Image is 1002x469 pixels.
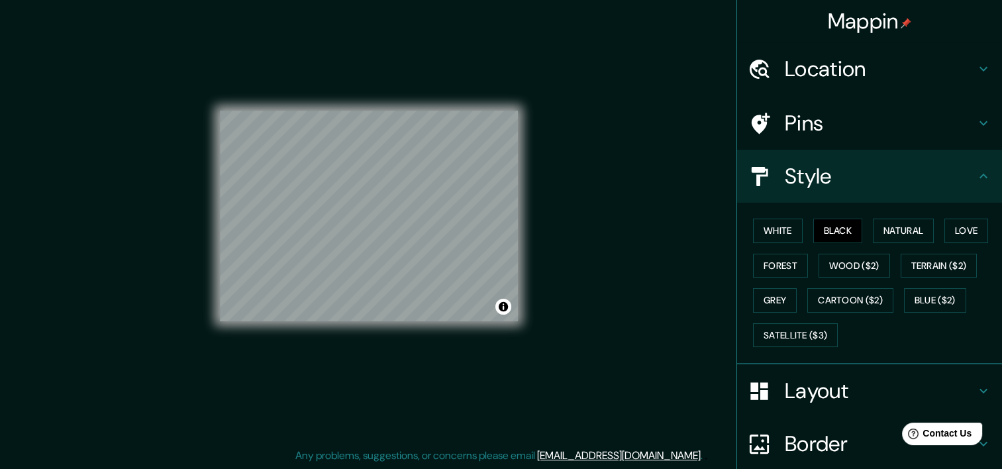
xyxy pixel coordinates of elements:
button: Black [813,219,863,243]
h4: Location [785,56,976,82]
button: Forest [753,254,808,278]
button: Cartoon ($2) [807,288,893,313]
canvas: Map [220,111,518,321]
button: Wood ($2) [819,254,890,278]
div: Pins [737,97,1002,150]
h4: Layout [785,378,976,404]
button: Love [944,219,988,243]
h4: Pins [785,110,976,136]
h4: Style [785,163,976,189]
p: Any problems, suggestions, or concerns please email . [295,448,703,464]
button: White [753,219,803,243]
div: Style [737,150,1002,203]
iframe: Help widget launcher [884,417,987,454]
button: Blue ($2) [904,288,966,313]
button: Grey [753,288,797,313]
button: Natural [873,219,934,243]
button: Toggle attribution [495,299,511,315]
a: [EMAIL_ADDRESS][DOMAIN_NAME] [537,448,701,462]
button: Satellite ($3) [753,323,838,348]
img: pin-icon.png [901,18,911,28]
div: . [705,448,707,464]
div: Layout [737,364,1002,417]
div: . [703,448,705,464]
h4: Border [785,431,976,457]
h4: Mappin [828,8,912,34]
div: Location [737,42,1002,95]
button: Terrain ($2) [901,254,977,278]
